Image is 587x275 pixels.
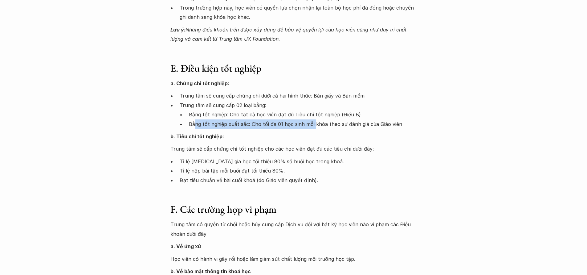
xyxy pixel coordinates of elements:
[180,101,417,110] p: Trung tâm sẽ cung cấp 02 loại bằng:
[170,268,251,274] strong: b. Về bảo mật thông tin khoá học
[180,91,417,100] p: Trung tâm sẽ cung cấp chứng chỉ dưới cả hai hình thức: Bản giấy và Bản mềm
[170,243,201,249] strong: a. Về ứng xử
[170,27,408,42] em: Những điều khoản trên được xây dựng để bảo vệ quyền lợi của học viên cũng như duy trì chất lượng ...
[170,254,417,264] p: Học viên có hành vi gây rối hoặc làm giảm sút chất lượng môi trường học tập.
[170,80,229,86] strong: a. Chứng chỉ tốt nghiệp:
[170,62,417,74] h3: E. Điều kiện tốt nghiệp
[170,144,417,153] p: Trung tâm sẽ cấp chứng chỉ tốt nghiệp cho các học viên đạt đủ các tiêu chí dưới đây:
[170,133,224,140] strong: b. Tiêu chí tốt nghiệp:
[170,220,417,239] p: Trung tâm có quyền từ chối hoặc hủy cung cấp Dịch vụ đối với bất kỳ học viên nào vi phạm các Điều...
[170,27,185,33] strong: Lưu ý:
[189,119,417,129] p: Bằng tốt nghiệp xuất sắc: Cho tối đa 01 học sinh mỗi khóa theo sự đánh giá của Giáo viên
[189,110,417,119] p: Bằng tốt nghiệp: Cho tất cả học viên đạt đủ Tiêu chí tốt nghiệp (Điều B)
[180,176,417,185] p: Đạt tiêu chuẩn về bài cuối khoá (do Giáo viên quyết định).
[180,157,417,166] p: Tỉ lệ [MEDICAL_DATA] gia học tối thiểu 80% số buổi học trong khoá.
[170,203,417,215] h3: F. Các trường hợp vi phạm
[180,3,417,22] p: Trong trường hợp này, học viên có quyền lựa chọn nhận lại toàn bộ học phí đã đóng hoặc chuyển ghi...
[180,166,417,175] p: Tỉ lệ nộp bài tập mỗi buổi đạt tối thiểu 80%.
